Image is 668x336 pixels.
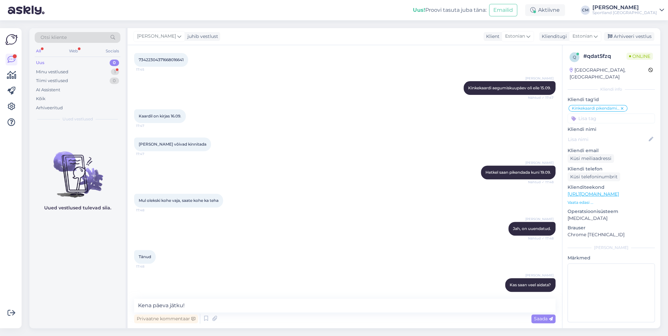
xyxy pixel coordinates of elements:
[568,154,614,163] div: Küsi meiliaadressi
[534,316,553,322] span: Saada
[36,78,68,84] div: Tiimi vestlused
[539,33,567,40] div: Klienditugi
[136,208,161,213] span: 17:48
[62,116,93,122] span: Uued vestlused
[528,236,554,241] span: Nähtud ✓ 17:48
[528,180,554,185] span: Nähtud ✓ 17:48
[525,160,554,165] span: [PERSON_NAME]
[137,33,176,40] span: [PERSON_NAME]
[568,166,655,172] p: Kliendi telefon
[110,78,119,84] div: 0
[136,151,161,156] span: 17:47
[568,231,655,238] p: Chrome [TECHNICAL_ID]
[136,67,161,72] span: 17:45
[36,69,68,75] div: Minu vestlused
[110,60,119,66] div: 0
[568,172,620,181] div: Küsi telefoninumbrit
[592,5,657,10] div: [PERSON_NAME]
[36,96,45,102] div: Kõik
[5,33,18,46] img: Askly Logo
[604,32,654,41] div: Arhiveeri vestlus
[68,47,79,55] div: Web
[568,184,655,191] p: Klienditeekond
[525,4,565,16] div: Aktiivne
[139,57,184,62] span: 73422304371668016641
[139,198,219,203] span: Mul olekski kohe vaja, saate kohe ka teha
[185,33,218,40] div: juhib vestlust
[483,33,500,40] div: Klient
[36,105,63,111] div: Arhiveeritud
[528,95,554,100] span: Nähtud ✓ 17:47
[583,52,626,60] div: # qdat5fzq
[528,292,554,297] span: Nähtud ✓ 17:49
[568,224,655,231] p: Brauser
[36,60,44,66] div: Uus
[413,7,425,13] b: Uus!
[510,282,551,287] span: Kas saan veel aidata?
[568,147,655,154] p: Kliendi email
[568,191,619,197] a: [URL][DOMAIN_NAME]
[568,114,655,123] input: Lisa tag
[505,33,525,40] span: Estonian
[485,170,551,175] span: Hetkel saan pikendada kuni 19.09.
[29,140,126,199] img: No chats
[572,33,592,40] span: Estonian
[592,10,657,15] div: Sportland [GEOGRAPHIC_DATA]
[468,85,551,90] span: Kinkekaardi aegumiskuupäev oli eile 15.09.
[41,34,67,41] span: Otsi kliente
[134,314,198,323] div: Privaatne kommentaar
[568,255,655,261] p: Märkmed
[36,87,60,93] div: AI Assistent
[568,136,647,143] input: Lisa nimi
[525,76,554,81] span: [PERSON_NAME]
[139,254,151,259] span: Tänud
[111,69,119,75] div: 1
[139,142,206,147] span: [PERSON_NAME] võivad kinnitada
[592,5,664,15] a: [PERSON_NAME]Sportland [GEOGRAPHIC_DATA]
[489,4,517,16] button: Emailid
[136,123,161,128] span: 17:47
[525,273,554,278] span: [PERSON_NAME]
[568,215,655,222] p: [MEDICAL_DATA]
[134,299,555,312] textarea: Kena päeva jätku!
[568,96,655,103] p: Kliendi tag'id
[581,6,590,15] div: CM
[44,204,111,211] p: Uued vestlused tulevad siia.
[568,200,655,205] p: Vaata edasi ...
[568,245,655,251] div: [PERSON_NAME]
[568,86,655,92] div: Kliendi info
[572,106,620,110] span: Kinkekaardi pikendamine
[570,67,648,80] div: [GEOGRAPHIC_DATA], [GEOGRAPHIC_DATA]
[573,55,576,60] span: q
[626,53,653,60] span: Online
[525,217,554,221] span: [PERSON_NAME]
[413,6,486,14] div: Proovi tasuta juba täna:
[568,126,655,133] p: Kliendi nimi
[568,208,655,215] p: Operatsioonisüsteem
[513,226,551,231] span: Jah, on uuendatud.
[139,114,181,118] span: Kaardil on kirjas 16.09.
[104,47,120,55] div: Socials
[136,264,161,269] span: 17:48
[35,47,42,55] div: All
